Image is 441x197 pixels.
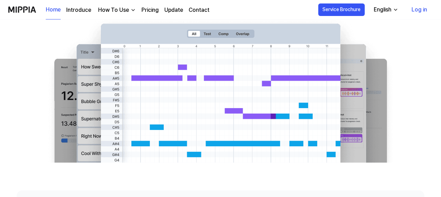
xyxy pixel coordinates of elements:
[189,6,209,14] a: Contact
[130,7,136,13] img: down
[66,6,91,14] a: Introduce
[97,6,130,14] div: How To Use
[40,17,401,163] img: main Image
[46,0,61,19] a: Home
[372,6,393,14] div: English
[318,3,365,16] button: Service Brochure
[97,6,136,14] button: How To Use
[141,6,159,14] a: Pricing
[164,6,183,14] a: Update
[368,3,403,17] button: English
